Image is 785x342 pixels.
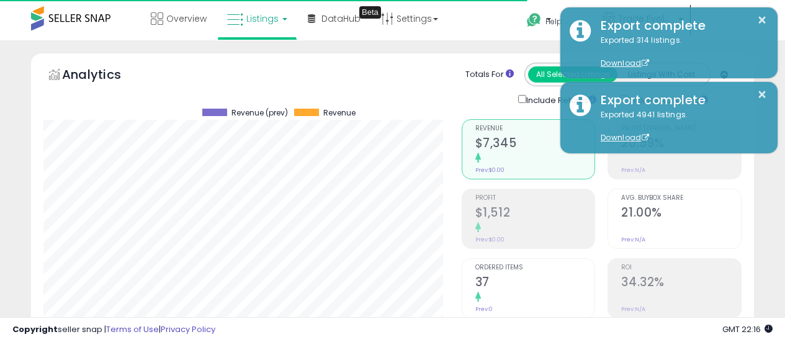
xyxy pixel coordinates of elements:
small: Prev: N/A [621,305,645,313]
small: Prev: N/A [621,236,645,243]
h2: 37 [475,275,595,292]
div: Include Returns [509,92,611,107]
h2: 21.00% [621,205,741,222]
button: × [757,87,767,102]
div: Exported 314 listings. [591,35,768,70]
span: Avg. Buybox Share [621,195,741,202]
div: Tooltip anchor [359,6,381,19]
a: Terms of Use [106,323,159,335]
h2: $1,512 [475,205,595,222]
small: Prev: $0.00 [475,236,505,243]
button: × [757,12,767,28]
div: seller snap | | [12,324,215,336]
div: Export complete [591,91,768,109]
i: Get Help [526,12,542,28]
span: 2025-10-10 22:16 GMT [722,323,773,335]
small: Prev: $0.00 [475,166,505,174]
h5: Analytics [62,66,145,86]
a: Download [601,58,649,68]
h2: $7,345 [475,136,595,153]
span: Listings [246,12,279,25]
strong: Copyright [12,323,58,335]
button: All Selected Listings [528,66,617,83]
span: Revenue [475,125,595,132]
div: Totals For [465,69,514,81]
span: Revenue (prev) [231,109,288,117]
a: Privacy Policy [161,323,215,335]
div: Export complete [591,17,768,35]
span: Revenue [323,109,356,117]
span: Overview [166,12,207,25]
a: Help [517,3,591,40]
small: Prev: N/A [621,166,645,174]
span: Help [545,16,562,27]
h2: 34.32% [621,275,741,292]
div: Exported 4941 listings. [591,109,768,144]
span: DataHub [321,12,361,25]
span: ROI [621,264,741,271]
small: Prev: 0 [475,305,493,313]
span: Profit [475,195,595,202]
a: Download [601,132,649,143]
span: Ordered Items [475,264,595,271]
